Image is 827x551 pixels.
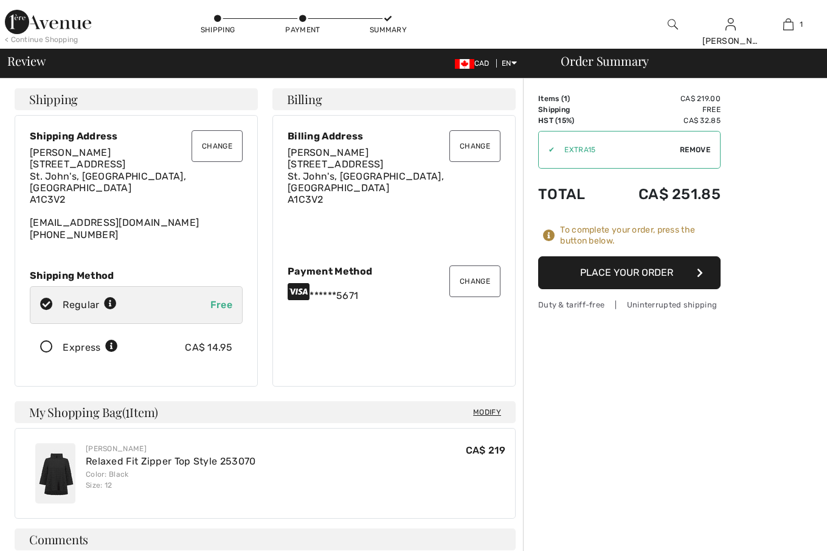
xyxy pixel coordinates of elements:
[63,298,117,312] div: Regular
[555,132,680,168] input: Promo code
[30,158,186,205] span: [STREET_ADDRESS] St. John's, [GEOGRAPHIC_DATA], [GEOGRAPHIC_DATA] A1C3V2
[30,147,243,240] div: [EMAIL_ADDRESS][DOMAIN_NAME] [PHONE_NUMBER]
[5,10,91,34] img: 1ère Avenue
[288,158,444,205] span: [STREET_ADDRESS] St. John's, [GEOGRAPHIC_DATA], [GEOGRAPHIC_DATA] A1C3V2
[502,59,517,68] span: EN
[7,55,46,67] span: Review
[86,443,256,454] div: [PERSON_NAME]
[86,469,256,491] div: Color: Black Size: 12
[702,35,759,47] div: [PERSON_NAME]
[15,401,516,423] h4: My Shopping Bag
[5,34,78,45] div: < Continue Shopping
[125,403,130,419] span: 1
[122,404,158,420] span: ( Item)
[370,24,406,35] div: Summary
[725,17,736,32] img: My Info
[538,104,604,115] td: Shipping
[30,147,111,158] span: [PERSON_NAME]
[288,130,500,142] div: Billing Address
[86,455,256,467] a: Relaxed Fit Zipper Top Style 253070
[288,265,500,277] div: Payment Method
[185,340,232,355] div: CA$ 14.95
[466,444,505,456] span: CA$ 219
[449,265,500,297] button: Change
[449,130,500,162] button: Change
[604,104,721,115] td: Free
[192,130,243,162] button: Change
[455,59,494,68] span: CAD
[288,147,369,158] span: [PERSON_NAME]
[668,17,678,32] img: search the website
[564,94,567,103] span: 1
[783,17,794,32] img: My Bag
[538,174,604,215] td: Total
[560,225,721,247] div: To complete your order, press the button below.
[287,93,322,105] span: Billing
[538,115,604,126] td: HST (15%)
[538,93,604,104] td: Items ( )
[210,299,232,311] span: Free
[604,115,721,126] td: CA$ 32.85
[285,24,321,35] div: Payment
[538,256,721,289] button: Place Your Order
[35,443,75,504] img: Relaxed Fit Zipper Top Style 253070
[473,406,501,418] span: Modify
[63,340,118,355] div: Express
[539,144,555,155] div: ✔
[546,55,820,67] div: Order Summary
[30,270,243,281] div: Shipping Method
[725,18,736,30] a: Sign In
[604,93,721,104] td: CA$ 219.00
[800,19,803,30] span: 1
[15,528,516,550] h4: Comments
[680,144,710,155] span: Remove
[199,24,236,35] div: Shipping
[604,174,721,215] td: CA$ 251.85
[455,59,474,69] img: Canadian Dollar
[30,130,243,142] div: Shipping Address
[538,299,721,311] div: Duty & tariff-free | Uninterrupted shipping
[760,17,817,32] a: 1
[29,93,78,105] span: Shipping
